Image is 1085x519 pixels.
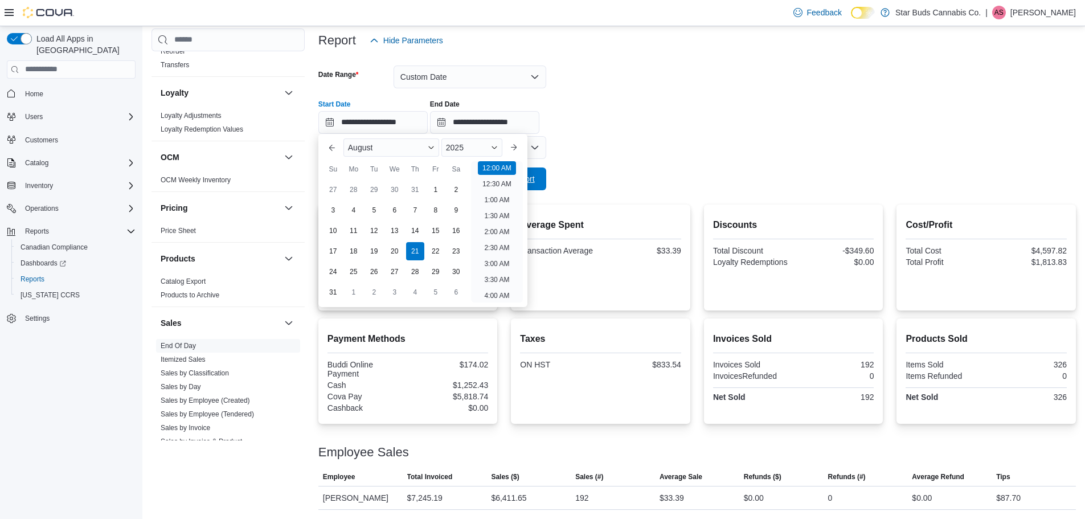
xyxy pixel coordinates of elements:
h2: Cost/Profit [906,218,1067,232]
input: Dark Mode [851,7,875,19]
div: $4,597.82 [989,246,1067,255]
a: Products to Archive [161,291,219,299]
input: Press the down key to open a popover containing a calendar. [430,111,539,134]
div: day-28 [345,181,363,199]
div: $6,411.65 [491,491,526,505]
span: Canadian Compliance [21,243,88,252]
div: day-4 [345,201,363,219]
strong: Net Sold [906,393,938,402]
h2: Payment Methods [327,332,489,346]
button: Inventory [21,179,58,193]
span: Reports [21,224,136,238]
div: $1,813.83 [989,258,1067,267]
a: Sales by Employee (Created) [161,397,250,404]
h3: Products [161,253,195,264]
span: Catalog [25,158,48,167]
div: $0.00 [796,258,874,267]
button: Reports [11,271,140,287]
label: Date Range [318,70,359,79]
strong: Net Sold [713,393,746,402]
div: $33.39 [660,491,684,505]
span: Sales by Employee (Tendered) [161,410,254,419]
div: Cova Pay [327,392,406,401]
div: day-7 [406,201,424,219]
span: Sales by Classification [161,369,229,378]
div: day-16 [447,222,465,240]
div: day-27 [324,181,342,199]
div: 192 [796,393,874,402]
div: $87.70 [996,491,1021,505]
button: [US_STATE] CCRS [11,287,140,303]
button: Catalog [21,156,53,170]
span: Users [21,110,136,124]
div: Cash [327,381,406,390]
div: day-3 [324,201,342,219]
span: Operations [25,204,59,213]
a: Dashboards [16,256,71,270]
div: day-4 [406,283,424,301]
li: 2:30 AM [480,241,514,255]
span: Washington CCRS [16,288,136,302]
span: Hide Parameters [383,35,443,46]
a: [US_STATE] CCRS [16,288,84,302]
div: day-2 [447,181,465,199]
div: Buddi Online Payment [327,360,406,378]
span: Refunds (#) [828,472,866,481]
div: day-15 [427,222,445,240]
a: Itemized Sales [161,355,206,363]
p: Star Buds Cannabis Co. [895,6,981,19]
li: 1:00 AM [480,193,514,207]
a: Settings [21,312,54,325]
a: Feedback [789,1,846,24]
button: Operations [21,202,63,215]
a: Catalog Export [161,277,206,285]
span: Products to Archive [161,291,219,300]
h3: Sales [161,317,182,329]
span: End Of Day [161,341,196,350]
li: 12:00 AM [478,161,516,175]
span: Canadian Compliance [16,240,136,254]
div: Total Discount [713,246,791,255]
div: day-17 [324,242,342,260]
span: Sales by Invoice & Product [161,437,242,446]
button: Sales [161,317,280,329]
div: Amanda Styka [992,6,1006,19]
li: 12:30 AM [478,177,516,191]
h2: Products Sold [906,332,1067,346]
span: Total Invoiced [407,472,453,481]
a: Reorder [161,47,185,55]
div: $5,818.74 [410,392,488,401]
div: day-30 [447,263,465,281]
h3: Employee Sales [318,446,409,459]
span: Home [21,87,136,101]
div: $174.02 [410,360,488,369]
button: Customers [2,132,140,148]
span: Loyalty Redemption Values [161,125,243,134]
div: day-3 [386,283,404,301]
a: Sales by Invoice [161,424,210,432]
div: InvoicesRefunded [713,371,791,381]
span: Average Refund [912,472,964,481]
span: Reports [25,227,49,236]
li: 1:30 AM [480,209,514,223]
div: Sa [447,160,465,178]
label: End Date [430,100,460,109]
span: Dashboards [21,259,66,268]
button: Reports [21,224,54,238]
h2: Average Spent [520,218,681,232]
img: Cova [23,7,74,18]
h2: Invoices Sold [713,332,874,346]
button: Previous Month [323,138,341,157]
div: Total Cost [906,246,984,255]
button: Inventory [2,178,140,194]
div: day-29 [365,181,383,199]
li: 4:00 AM [480,289,514,303]
div: Loyalty Redemptions [713,258,791,267]
div: 326 [989,393,1067,402]
span: Reorder [161,47,185,56]
div: [PERSON_NAME] [318,487,403,509]
a: Canadian Compliance [16,240,92,254]
div: Transaction Average [520,246,598,255]
button: Users [2,109,140,125]
button: Users [21,110,47,124]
